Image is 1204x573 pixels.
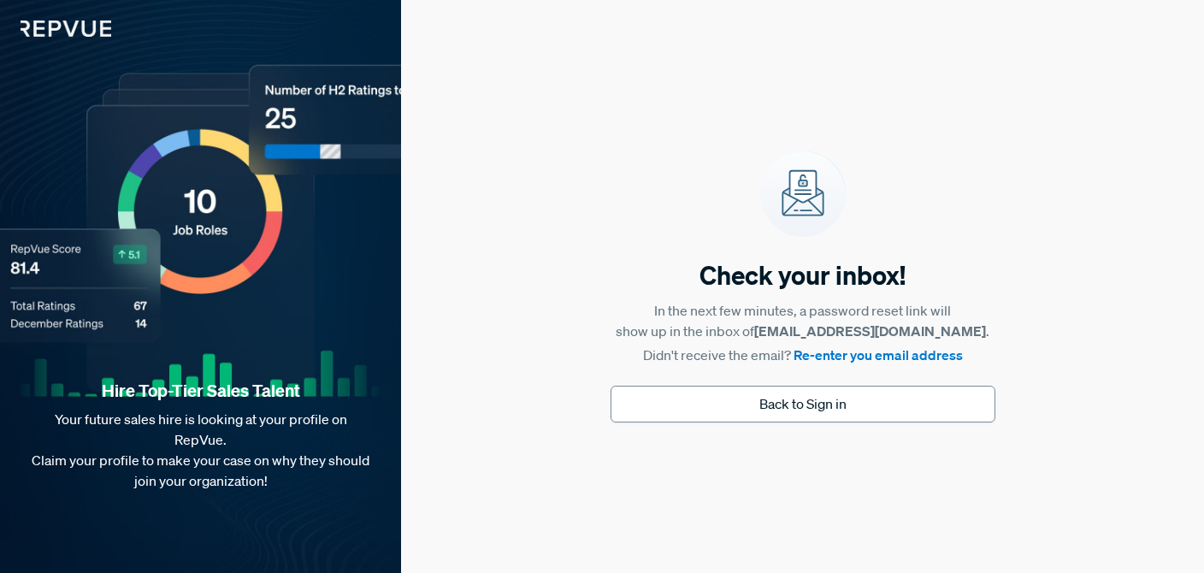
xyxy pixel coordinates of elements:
strong: [EMAIL_ADDRESS][DOMAIN_NAME] [754,322,986,340]
p: Your future sales hire is looking at your profile on RepVue. Claim your profile to make your case... [27,409,374,491]
p: Didn't receive the email? [643,345,963,365]
h5: Check your inbox! [699,257,906,293]
button: Back to Sign in [611,386,995,422]
a: Re-enter you email address [794,346,963,363]
img: Success [760,151,846,237]
p: In the next few minutes, a password reset link will show up in the inbox of . [616,300,989,341]
strong: Hire Top-Tier Sales Talent [27,380,374,402]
